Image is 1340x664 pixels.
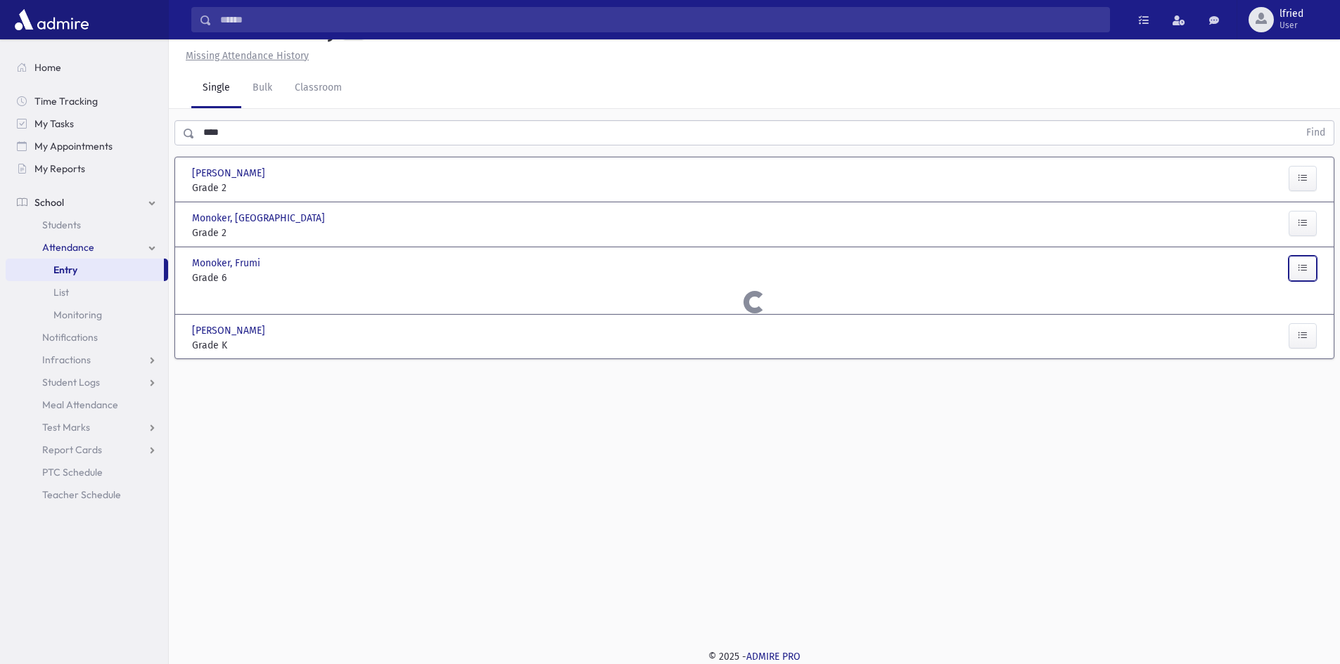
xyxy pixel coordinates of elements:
a: My Reports [6,157,168,180]
span: Student Logs [42,376,100,389]
button: Find [1298,121,1334,145]
span: Grade 6 [192,271,368,285]
span: PTC Schedule [42,466,103,479]
a: Students [6,214,168,236]
span: Monoker, [GEOGRAPHIC_DATA] [192,211,328,226]
span: Test Marks [42,421,90,434]
u: Missing Attendance History [186,50,309,62]
a: PTC Schedule [6,461,168,483]
span: School [34,196,64,209]
a: Home [6,56,168,79]
a: Single [191,69,241,108]
a: Infractions [6,349,168,371]
a: My Tasks [6,112,168,135]
a: Attendance [6,236,168,259]
span: Students [42,219,81,231]
span: Attendance [42,241,94,254]
span: Meal Attendance [42,398,118,411]
a: Monitoring [6,304,168,326]
a: Test Marks [6,416,168,438]
span: Entry [53,263,77,276]
span: Monitoring [53,308,102,321]
a: Report Cards [6,438,168,461]
span: lfried [1280,8,1303,20]
span: Infractions [42,353,91,366]
a: Teacher Schedule [6,483,168,506]
img: AdmirePro [11,6,92,34]
span: Grade K [192,338,368,353]
a: Bulk [241,69,283,108]
a: Entry [6,259,164,281]
span: Grade 2 [192,226,368,240]
span: Time Tracking [34,95,98,108]
a: Missing Attendance History [180,50,309,62]
a: Classroom [283,69,353,108]
a: My Appointments [6,135,168,157]
input: Search [212,7,1109,32]
a: Meal Attendance [6,393,168,416]
a: Notifications [6,326,168,349]
span: Monoker, Frumi [192,256,263,271]
span: Notifications [42,331,98,344]
span: Teacher Schedule [42,488,121,501]
span: Home [34,61,61,74]
span: My Appointments [34,140,113,152]
span: [PERSON_NAME] [192,166,268,181]
span: My Reports [34,162,85,175]
a: Student Logs [6,371,168,393]
span: Report Cards [42,443,102,456]
span: List [53,286,69,299]
span: Grade 2 [192,181,368,195]
span: [PERSON_NAME] [192,323,268,338]
a: List [6,281,168,304]
span: User [1280,20,1303,31]
a: Time Tracking [6,90,168,112]
a: School [6,191,168,214]
span: My Tasks [34,117,74,130]
div: © 2025 - [191,649,1317,664]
